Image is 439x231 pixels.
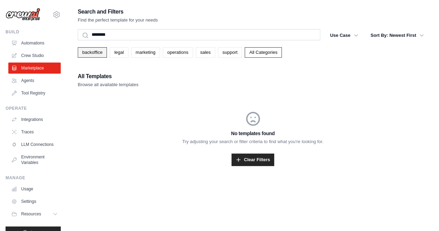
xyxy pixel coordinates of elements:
div: Manage [6,175,61,181]
a: Integrations [8,114,61,125]
img: Logo [6,8,40,21]
h3: No templates found [78,130,428,137]
button: Sort By: Newest First [366,29,428,42]
p: Try adjusting your search or filter criteria to find what you're looking for. [78,138,428,145]
button: Use Case [326,29,362,42]
a: Settings [8,196,61,207]
a: operations [163,47,193,58]
h2: All Templates [78,72,138,81]
h2: Search and Filters [78,7,158,17]
a: Environment Variables [8,151,61,168]
a: marketing [131,47,160,58]
a: Clear Filters [231,154,274,166]
button: Resources [8,208,61,220]
a: Marketplace [8,63,61,74]
span: Resources [21,211,41,217]
a: sales [196,47,215,58]
a: legal [110,47,128,58]
a: support [218,47,242,58]
p: Browse all available templates [78,81,138,88]
div: Build [6,29,61,35]
a: Usage [8,183,61,195]
a: Crew Studio [8,50,61,61]
a: All Categories [245,47,282,58]
a: backoffice [78,47,107,58]
a: LLM Connections [8,139,61,150]
a: Tool Registry [8,88,61,99]
div: Operate [6,106,61,111]
a: Automations [8,38,61,49]
a: Traces [8,126,61,138]
a: Agents [8,75,61,86]
p: Find the perfect template for your needs [78,17,158,24]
